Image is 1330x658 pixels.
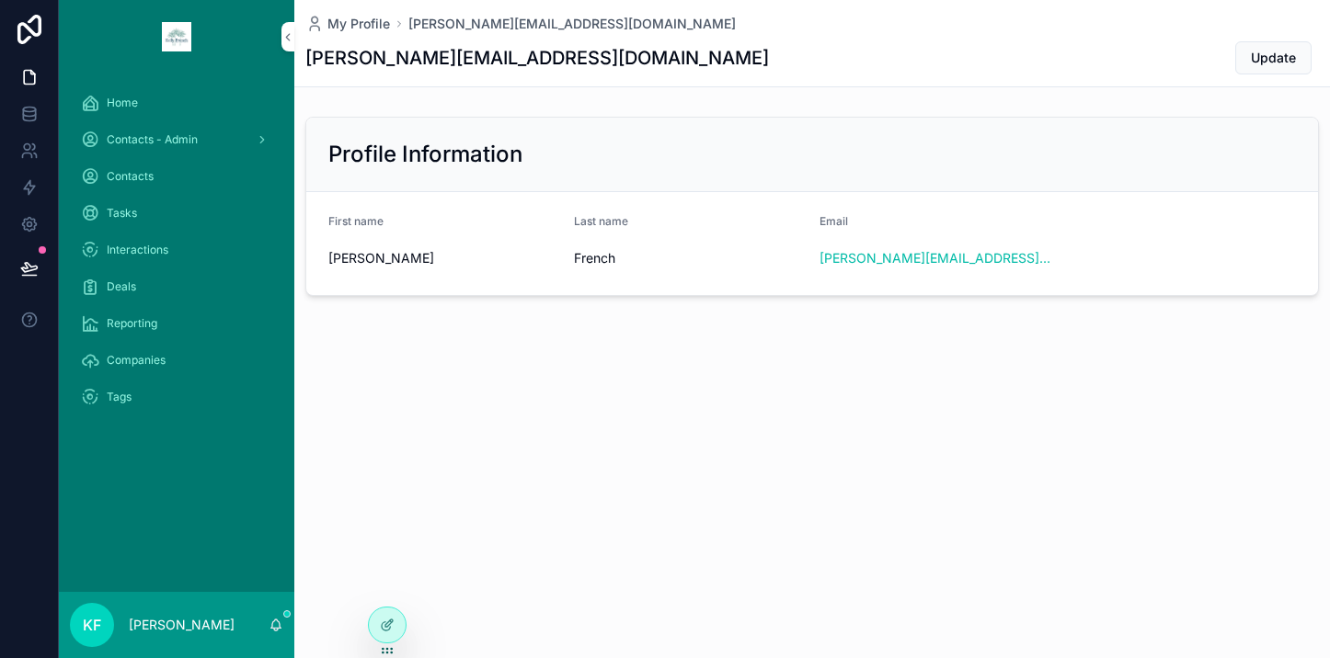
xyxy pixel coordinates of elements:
button: Update [1235,41,1312,74]
span: First name [328,214,384,228]
span: Last name [574,214,628,228]
span: Contacts [107,169,154,184]
a: [PERSON_NAME][EMAIL_ADDRESS][DOMAIN_NAME] [820,249,1050,267]
span: Home [107,96,138,110]
span: French [574,249,805,267]
span: Deals [107,279,136,294]
span: Update [1251,49,1296,67]
span: [PERSON_NAME] [328,249,559,267]
a: My Profile [305,15,390,33]
a: Home [70,86,283,119]
span: Contacts - Admin [107,132,198,147]
a: [PERSON_NAME][EMAIL_ADDRESS][DOMAIN_NAME] [408,15,736,33]
img: App logo [162,22,191,51]
a: Contacts - Admin [70,123,283,156]
a: Companies [70,344,283,377]
a: Tags [70,380,283,414]
span: Tasks [107,206,137,221]
a: Reporting [70,307,283,340]
span: KF [83,614,101,636]
a: Interactions [70,233,283,267]
a: Tasks [70,197,283,230]
a: Deals [70,270,283,303]
span: My Profile [327,15,390,33]
span: Tags [107,390,132,404]
span: Companies [107,353,166,368]
a: Contacts [70,160,283,193]
span: Reporting [107,316,157,331]
span: Interactions [107,243,168,257]
span: Email [820,214,848,228]
h1: [PERSON_NAME][EMAIL_ADDRESS][DOMAIN_NAME] [305,45,769,71]
p: [PERSON_NAME] [129,616,235,634]
h2: Profile Information [328,140,522,169]
div: scrollable content [59,74,294,437]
